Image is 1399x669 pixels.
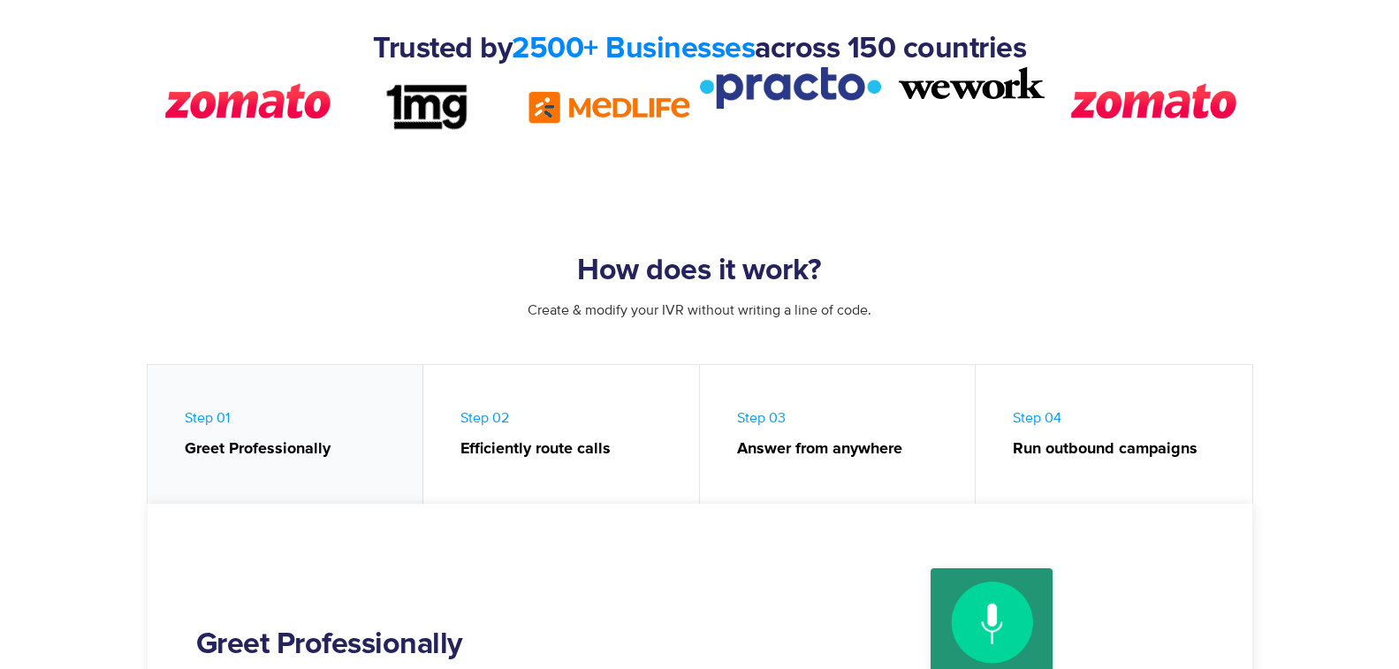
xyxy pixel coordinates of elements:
img: 1mg [342,67,513,148]
strong: 2500+ Businesses [512,34,755,64]
span: Step 04 [1013,409,1235,461]
strong: Answer from anywhere [737,437,958,461]
span: Step 01 [185,409,406,461]
img: Zomato PNG [156,67,338,134]
span: Step 03 [737,409,958,461]
div: 3 / 5 [700,67,881,109]
h2: Greet Professionally [196,627,700,663]
span: Step 02 [460,409,681,461]
span: Create & modify your IVR without writing a line of code. [528,301,871,319]
a: Step 04Run outbound campaigns [976,365,1252,513]
strong: Efficiently route calls [460,437,681,461]
img: wework.svg [899,67,1045,99]
a: Step 01Greet Professionally [148,365,424,513]
a: Step 03Answer from anywhere [700,365,977,513]
div: 2 / 5 [519,67,700,148]
img: Zomato PNG [1062,67,1243,134]
div: 5 / 5 [156,67,338,134]
div: Image Carousel [156,67,1243,148]
strong: Greet Professionally [185,437,406,461]
div: 5 / 5 [1062,67,1243,134]
strong: Run outbound campaigns [1013,437,1235,461]
h2: How does it work? [148,254,1252,289]
img: medlife [523,67,695,148]
h2: Trusted by across 150 countries [156,32,1243,67]
a: Step 02Efficiently route calls [423,365,700,513]
img: Practo-logo [700,67,881,109]
div: 4 / 5 [881,67,1062,99]
div: 1 / 5 [338,67,519,148]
